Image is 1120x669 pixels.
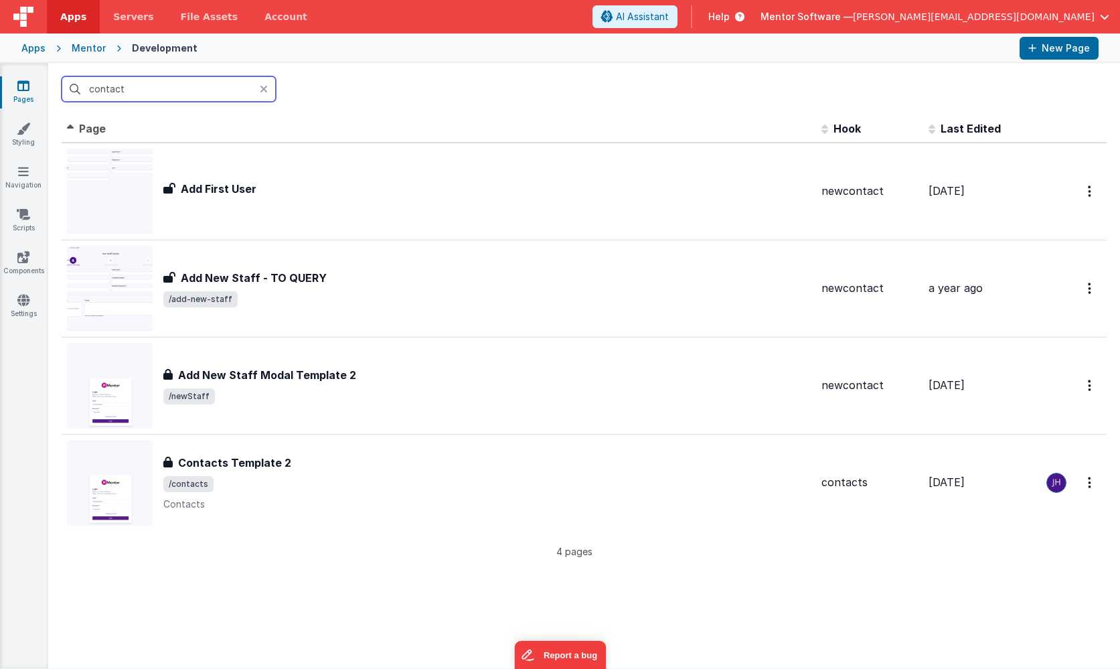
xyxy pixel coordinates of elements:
div: Apps [21,42,46,55]
div: newcontact [821,281,918,296]
button: Options [1080,177,1101,205]
h3: Add New Staff - TO QUERY [181,270,327,286]
p: 4 pages [62,544,1087,559]
div: Mentor [72,42,106,55]
span: Servers [113,10,153,23]
span: /newStaff [163,388,215,404]
span: File Assets [181,10,238,23]
span: /contacts [163,476,214,492]
div: newcontact [821,378,918,393]
p: Contacts [163,498,811,511]
span: [DATE] [929,184,965,198]
div: newcontact [821,183,918,199]
button: New Page [1020,37,1099,60]
iframe: Marker.io feedback button [514,641,606,669]
button: Mentor Software — [PERSON_NAME][EMAIL_ADDRESS][DOMAIN_NAME] [761,10,1109,23]
h3: Add New Staff Modal Template 2 [178,367,356,383]
span: [PERSON_NAME][EMAIL_ADDRESS][DOMAIN_NAME] [853,10,1095,23]
img: c2badad8aad3a9dfc60afe8632b41ba8 [1047,473,1066,492]
span: Help [708,10,730,23]
span: [DATE] [929,475,965,489]
span: a year ago [929,281,983,295]
h3: Add First User [181,181,256,197]
button: Options [1080,469,1101,496]
div: Development [132,42,197,55]
button: Options [1080,372,1101,399]
span: Mentor Software — [761,10,853,23]
span: /add-new-staff [163,291,238,307]
span: Apps [60,10,86,23]
span: [DATE] [929,378,965,392]
span: Hook [833,122,861,135]
button: Options [1080,275,1101,302]
span: AI Assistant [616,10,669,23]
span: Page [79,122,106,135]
span: Last Edited [941,122,1001,135]
div: contacts [821,475,918,490]
button: AI Assistant [592,5,677,28]
input: Search pages, id's ... [62,76,276,102]
h3: Contacts Template 2 [178,455,291,471]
